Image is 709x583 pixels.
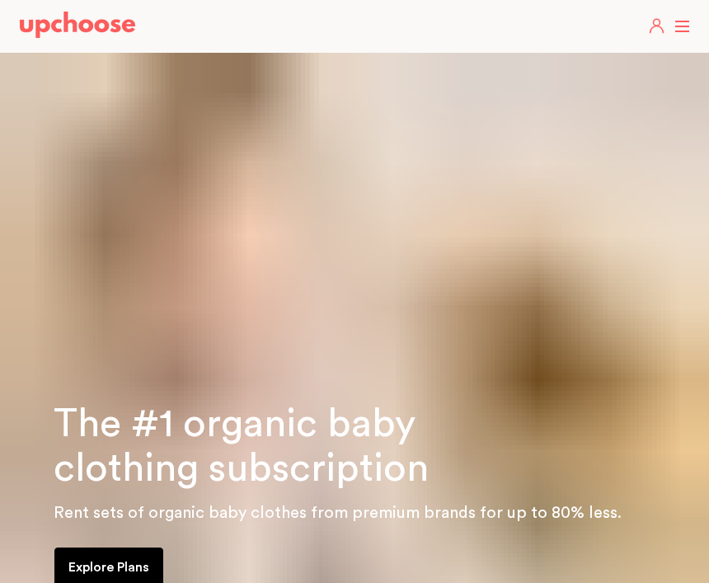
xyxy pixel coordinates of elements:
a: UpChoose [20,12,135,42]
span: The #1 organic baby clothing subscription [54,404,429,488]
p: Rent sets of organic baby clothes from premium brands for up to 80% less. [54,500,689,526]
p: Explore Plans [68,557,149,577]
img: UpChoose [20,12,135,38]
